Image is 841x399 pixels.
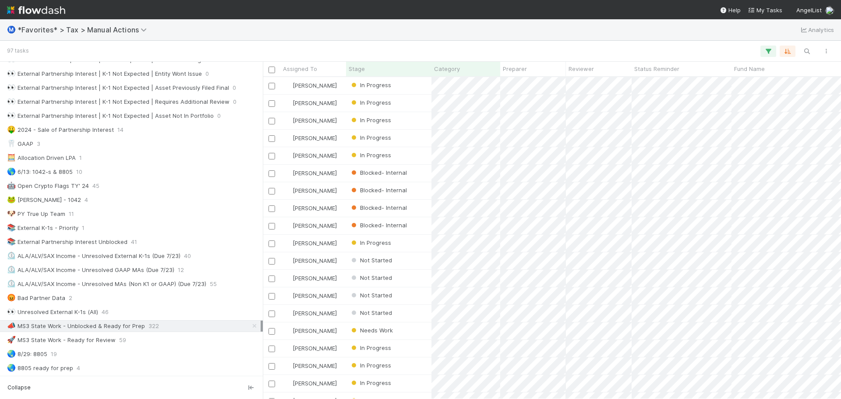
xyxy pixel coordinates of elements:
[350,378,391,387] div: In Progress
[7,321,145,332] div: MS3 State Work - Unblocked & Ready for Prep
[131,237,137,247] span: 41
[748,7,782,14] span: My Tasks
[7,252,16,259] span: ⏲️
[720,6,741,14] div: Help
[7,182,16,189] span: 🤖
[269,293,275,300] input: Toggle Row Selected
[293,82,337,89] span: [PERSON_NAME]
[284,240,291,247] img: avatar_cfa6ccaa-c7d9-46b3-b608-2ec56ecf97ad.png
[269,188,275,194] input: Toggle Row Selected
[7,335,116,346] div: MS3 State Work - Ready for Review
[7,96,230,107] div: External Partnership Interest | K-1 Not Expected | Requires Additional Review
[69,293,72,304] span: 2
[7,384,31,392] span: Collapse
[269,100,275,107] input: Toggle Row Selected
[7,266,16,273] span: ⏲️
[293,187,337,194] span: [PERSON_NAME]
[284,380,291,387] img: avatar_e41e7ae5-e7d9-4d8d-9f56-31b0d7a2f4fd.png
[284,256,337,265] div: [PERSON_NAME]
[102,307,109,318] span: 46
[269,346,275,352] input: Toggle Row Selected
[350,169,407,176] span: Blocked- Internal
[269,328,275,335] input: Toggle Row Selected
[269,311,275,317] input: Toggle Row Selected
[634,64,679,73] span: Status Reminder
[7,364,16,371] span: 🌏
[92,180,99,191] span: 45
[284,239,337,247] div: [PERSON_NAME]
[79,152,82,163] span: 1
[7,210,16,217] span: 🐶
[293,205,337,212] span: [PERSON_NAME]
[7,222,78,233] div: External K-1s - Priority
[85,194,88,205] span: 4
[119,335,126,346] span: 59
[350,204,407,211] span: Blocked- Internal
[350,343,391,352] div: In Progress
[350,344,391,351] span: In Progress
[350,187,407,194] span: Blocked- Internal
[7,279,206,290] div: ALA/ALV/SAX Income - Unresolved MAs (Non K1 or GAAP) (Due 7/23)
[350,274,392,281] span: Not Started
[284,362,291,369] img: avatar_e41e7ae5-e7d9-4d8d-9f56-31b0d7a2f4fd.png
[76,166,82,177] span: 10
[825,6,834,15] img: avatar_cfa6ccaa-c7d9-46b3-b608-2ec56ecf97ad.png
[350,81,391,89] div: In Progress
[284,151,337,160] div: [PERSON_NAME]
[293,292,337,299] span: [PERSON_NAME]
[284,309,337,318] div: [PERSON_NAME]
[503,64,527,73] span: Preparer
[284,152,291,159] img: avatar_e41e7ae5-e7d9-4d8d-9f56-31b0d7a2f4fd.png
[734,64,765,73] span: Fund Name
[7,208,65,219] div: PY True Up Team
[284,186,337,195] div: [PERSON_NAME]
[7,308,16,315] span: 👀
[269,223,275,230] input: Toggle Row Selected
[350,308,392,317] div: Not Started
[233,96,237,107] span: 0
[284,169,337,177] div: [PERSON_NAME]
[284,99,291,106] img: avatar_d45d11ee-0024-4901-936f-9df0a9cc3b4e.png
[350,81,391,88] span: In Progress
[284,205,291,212] img: avatar_e41e7ae5-e7d9-4d8d-9f56-31b0d7a2f4fd.png
[7,293,65,304] div: Bad Partner Data
[284,257,291,264] img: avatar_cfa6ccaa-c7d9-46b3-b608-2ec56ecf97ad.png
[269,258,275,265] input: Toggle Row Selected
[350,256,392,265] div: Not Started
[269,83,275,89] input: Toggle Row Selected
[284,361,337,370] div: [PERSON_NAME]
[293,240,337,247] span: [PERSON_NAME]
[7,3,65,18] img: logo-inverted-e16ddd16eac7371096b0.svg
[350,309,392,316] span: Not Started
[293,257,337,264] span: [PERSON_NAME]
[293,99,337,106] span: [PERSON_NAME]
[7,194,81,205] div: [PERSON_NAME] - 1042
[269,118,275,124] input: Toggle Row Selected
[350,362,391,369] span: In Progress
[7,110,214,121] div: External Partnership Interest | K-1 Not Expected | Asset Not In Portfolio
[7,168,16,175] span: 🌎
[796,7,822,14] span: AngelList
[269,135,275,142] input: Toggle Row Selected
[284,275,291,282] img: avatar_cfa6ccaa-c7d9-46b3-b608-2ec56ecf97ad.png
[350,203,407,212] div: Blocked- Internal
[350,361,391,370] div: In Progress
[284,204,337,212] div: [PERSON_NAME]
[269,381,275,387] input: Toggle Row Selected
[178,265,184,275] span: 12
[284,379,337,388] div: [PERSON_NAME]
[269,275,275,282] input: Toggle Row Selected
[283,64,317,73] span: Assigned To
[284,116,337,125] div: [PERSON_NAME]
[7,238,16,245] span: 📚
[350,186,407,194] div: Blocked- Internal
[293,222,337,229] span: [PERSON_NAME]
[51,349,57,360] span: 19
[269,205,275,212] input: Toggle Row Selected
[350,221,407,230] div: Blocked- Internal
[350,238,391,247] div: In Progress
[7,126,16,133] span: 🤑
[7,363,73,374] div: 8805 ready for prep
[350,151,391,159] div: In Progress
[7,322,16,329] span: 📣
